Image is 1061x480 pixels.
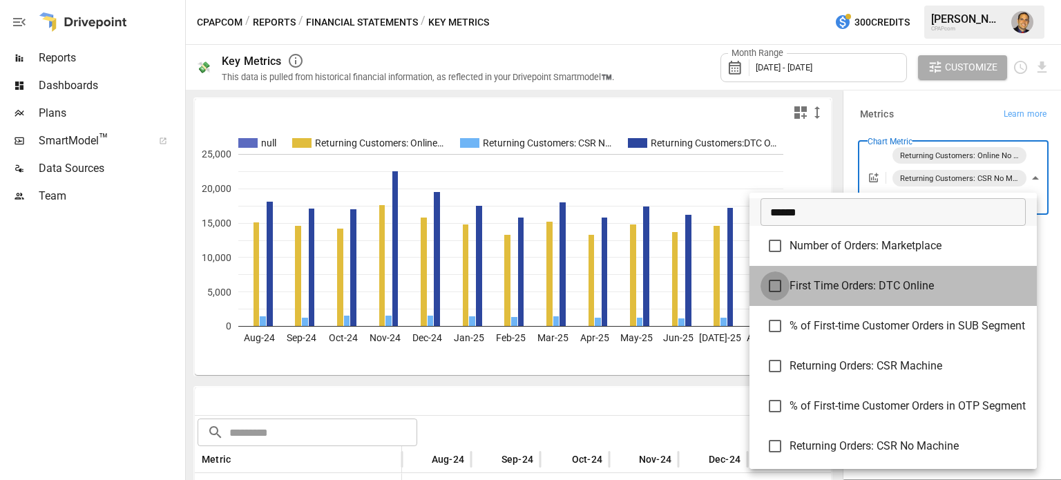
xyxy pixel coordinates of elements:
[790,438,1026,454] span: Returning Orders: CSR No Machine
[790,318,1026,334] span: % of First-time Customer Orders in SUB Segment
[790,358,1026,374] span: Returning Orders: CSR Machine
[790,398,1026,414] span: % of First-time Customer Orders in OTP Segment
[790,278,1026,294] span: First Time Orders: DTC Online
[790,238,1026,254] span: Number of Orders: Marketplace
